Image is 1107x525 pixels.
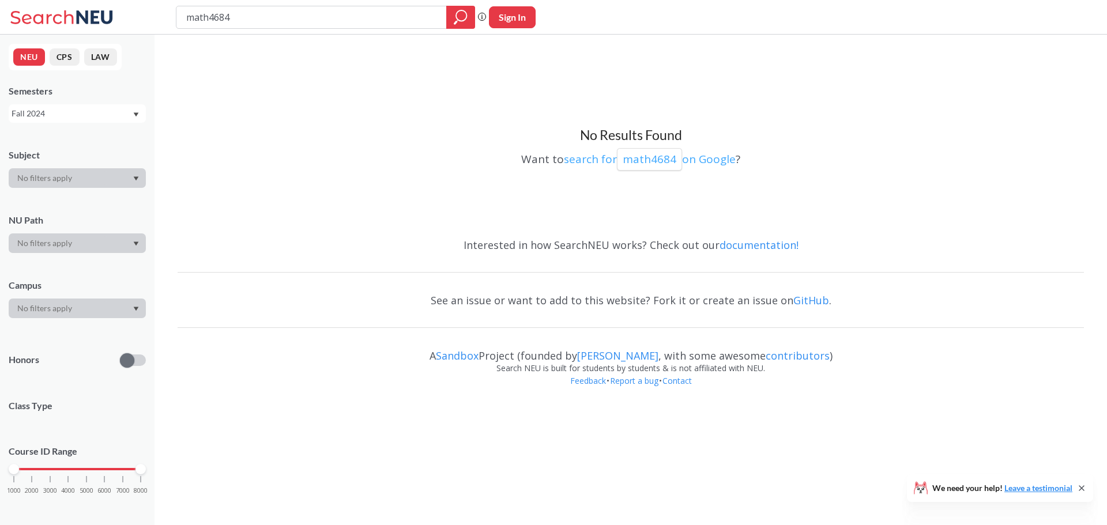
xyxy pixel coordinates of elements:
a: Sandbox [436,349,479,362]
div: magnifying glass [446,6,475,29]
a: documentation! [720,238,799,252]
div: Want to ? [178,144,1084,171]
span: We need your help! [932,484,1072,492]
div: Fall 2024Dropdown arrow [9,104,146,123]
a: Contact [662,375,692,386]
div: NU Path [9,214,146,226]
button: LAW [84,48,117,66]
a: search formath4684on Google [564,152,736,167]
svg: Dropdown arrow [133,241,139,246]
span: 6000 [97,488,111,494]
span: 5000 [80,488,93,494]
div: Campus [9,279,146,292]
p: Course ID Range [9,445,146,458]
svg: magnifying glass [454,9,468,25]
p: math4684 [623,152,676,167]
input: Class, professor, course number, "phrase" [185,7,438,27]
a: Feedback [570,375,607,386]
p: Honors [9,353,39,367]
span: Class Type [9,399,146,412]
span: 8000 [134,488,148,494]
div: Interested in how SearchNEU works? Check out our [178,228,1084,262]
span: 4000 [61,488,75,494]
a: Report a bug [609,375,659,386]
div: Fall 2024 [12,107,132,120]
div: • • [178,375,1084,405]
svg: Dropdown arrow [133,307,139,311]
span: 3000 [43,488,57,494]
a: Leave a testimonial [1004,483,1072,493]
button: CPS [50,48,80,66]
span: 1000 [7,488,21,494]
div: See an issue or want to add to this website? Fork it or create an issue on . [178,284,1084,317]
a: [PERSON_NAME] [577,349,658,362]
h3: No Results Found [178,127,1084,144]
div: Dropdown arrow [9,233,146,253]
button: NEU [13,48,45,66]
svg: Dropdown arrow [133,176,139,181]
a: GitHub [793,293,829,307]
span: 2000 [25,488,39,494]
div: Dropdown arrow [9,299,146,318]
a: contributors [766,349,830,362]
div: A Project (founded by , with some awesome ) [178,339,1084,362]
div: Semesters [9,85,146,97]
svg: Dropdown arrow [133,112,139,117]
div: Subject [9,149,146,161]
div: Dropdown arrow [9,168,146,188]
div: Search NEU is built for students by students & is not affiliated with NEU. [178,362,1084,375]
button: Sign In [489,6,536,28]
span: 7000 [116,488,130,494]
